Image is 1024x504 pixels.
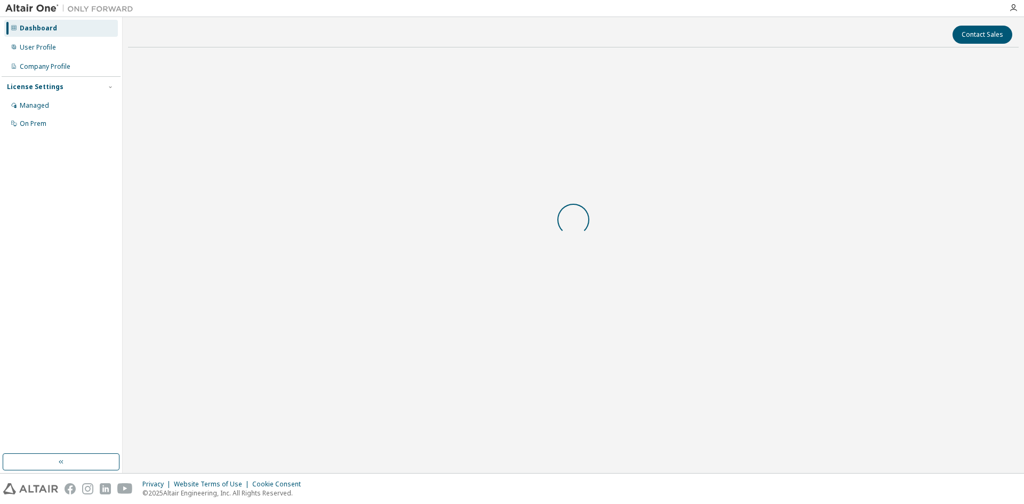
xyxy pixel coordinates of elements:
button: Contact Sales [953,26,1012,44]
img: linkedin.svg [100,483,111,494]
div: Privacy [142,480,174,489]
img: facebook.svg [65,483,76,494]
p: © 2025 Altair Engineering, Inc. All Rights Reserved. [142,489,307,498]
div: License Settings [7,83,63,91]
div: User Profile [20,43,56,52]
div: Company Profile [20,62,70,71]
img: instagram.svg [82,483,93,494]
img: youtube.svg [117,483,133,494]
div: Cookie Consent [252,480,307,489]
div: Website Terms of Use [174,480,252,489]
div: On Prem [20,119,46,128]
img: Altair One [5,3,139,14]
img: altair_logo.svg [3,483,58,494]
div: Managed [20,101,49,110]
div: Dashboard [20,24,57,33]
